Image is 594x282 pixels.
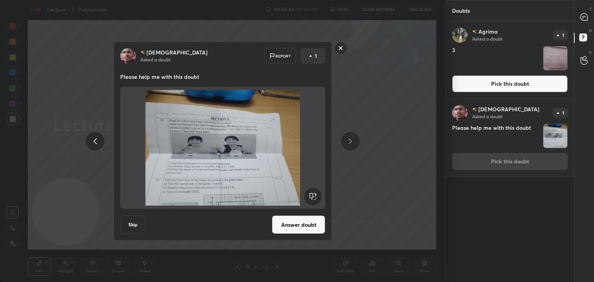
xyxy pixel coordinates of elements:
[315,52,317,60] p: 1
[478,106,539,112] p: [DEMOGRAPHIC_DATA]
[589,49,592,55] p: G
[272,216,325,234] button: Answer doubt
[472,30,477,34] img: no-rating-badge.077c3623.svg
[452,75,568,92] button: Pick this doubt
[472,107,477,112] img: no-rating-badge.077c3623.svg
[478,29,498,35] p: Agrima
[543,124,567,148] img: 1759923185BN5E8F.JPEG
[452,46,540,71] h4: 3
[120,216,145,234] button: Skip
[589,6,592,12] p: T
[562,110,564,115] p: 1
[120,73,325,81] p: Please help me with this doubt
[140,50,145,54] img: no-rating-badge.077c3623.svg
[120,48,136,64] img: 56929b152c2d4a939beb6cd7cc3727ee.jpg
[130,90,316,206] img: 1759923185BN5E8F.JPEG
[446,0,476,21] p: Doubts
[472,36,502,42] p: Asked a doubt
[147,49,208,56] p: [DEMOGRAPHIC_DATA]
[264,48,296,64] div: Report
[589,28,592,34] p: D
[472,113,502,119] p: Asked a doubt
[140,56,171,63] p: Asked a doubt
[562,33,564,37] p: 1
[452,105,468,121] img: 56929b152c2d4a939beb6cd7cc3727ee.jpg
[452,27,468,43] img: 6cfc7c23059f4cf3800add69c74d7bd1.jpg
[452,124,540,148] h4: Please help me with this doubt
[543,46,567,70] img: 1759923306LQZFML.JPEG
